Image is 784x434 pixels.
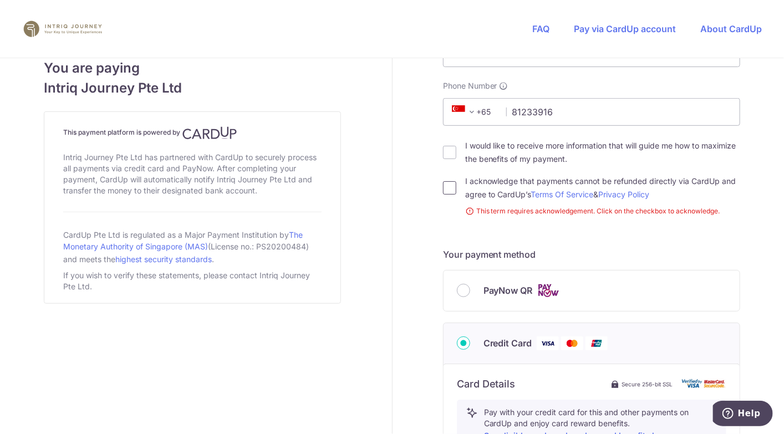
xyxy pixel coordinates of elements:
[532,23,549,34] a: FAQ
[457,284,726,298] div: PayNow QR Cards logo
[531,190,594,199] a: Terms Of Service
[586,336,608,350] img: Union Pay
[457,377,516,391] h6: Card Details
[622,380,673,389] span: Secure 256-bit SSL
[115,254,212,264] a: highest security standards
[574,23,676,34] a: Pay via CardUp account
[182,126,237,140] img: CardUp
[449,105,498,119] span: +65
[483,284,533,297] span: PayNow QR
[700,23,762,34] a: About CardUp
[561,336,583,350] img: Mastercard
[63,126,322,140] h4: This payment platform is powered by
[483,336,532,350] span: Credit Card
[63,226,322,268] div: CardUp Pte Ltd is regulated as a Major Payment Institution by (License no.: PS20200484) and meets...
[465,139,740,166] label: I would like to receive more information that will guide me how to maximize the benefits of my pa...
[443,248,740,261] h5: Your payment method
[537,284,559,298] img: Cards logo
[44,78,341,98] span: Intriq Journey Pte Ltd
[682,379,726,389] img: card secure
[465,206,740,217] small: This term requires acknowledgement. Click on the checkbox to acknowledge.
[452,105,478,119] span: +65
[465,175,740,201] label: I acknowledge that payments cannot be refunded directly via CardUp and agree to CardUp’s &
[537,336,559,350] img: Visa
[63,268,322,294] div: If you wish to verify these statements, please contact Intriq Journey Pte Ltd.
[63,150,322,198] div: Intriq Journey Pte Ltd has partnered with CardUp to securely process all payments via credit card...
[44,58,341,78] span: You are paying
[713,401,773,428] iframe: Opens a widget where you can find more information
[457,336,726,350] div: Credit Card Visa Mastercard Union Pay
[443,80,497,91] span: Phone Number
[599,190,650,199] a: Privacy Policy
